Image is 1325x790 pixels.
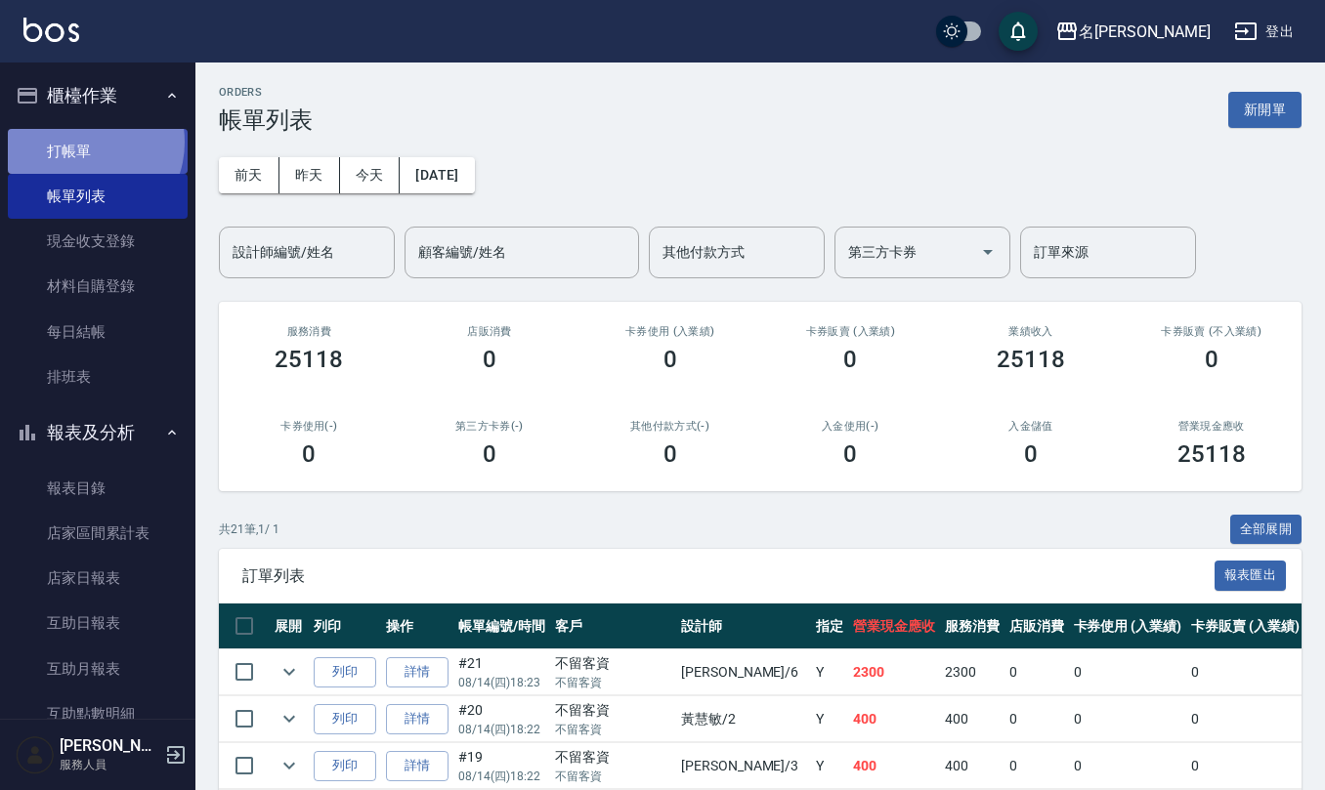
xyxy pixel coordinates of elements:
th: 客戶 [550,603,676,649]
a: 互助日報表 [8,601,188,645]
p: 不留客資 [555,768,671,785]
div: 名[PERSON_NAME] [1079,20,1211,44]
button: expand row [275,751,304,780]
button: 今天 [340,157,401,193]
a: 帳單列表 [8,174,188,219]
td: 0 [1069,649,1187,695]
a: 報表匯出 [1215,565,1287,584]
button: 全部展開 [1230,515,1303,545]
td: 400 [940,696,1004,742]
p: 08/14 (四) 18:23 [458,674,545,691]
td: 0 [1186,743,1304,789]
h2: 卡券販賣 (不入業績) [1144,325,1278,338]
th: 設計師 [676,603,811,649]
th: 營業現金應收 [848,603,940,649]
button: 列印 [314,704,376,734]
h2: 其他付款方式(-) [603,420,737,433]
div: 不留客資 [555,700,671,721]
th: 店販消費 [1004,603,1069,649]
h2: 業績收入 [964,325,1098,338]
td: Y [811,649,848,695]
td: 2300 [848,649,940,695]
td: 黃慧敏 /2 [676,696,811,742]
button: 列印 [314,657,376,687]
h3: 帳單列表 [219,106,313,134]
h3: 0 [843,346,857,373]
td: 0 [1004,743,1069,789]
a: 店家日報表 [8,556,188,601]
th: 指定 [811,603,848,649]
div: 不留客資 [555,653,671,674]
th: 操作 [381,603,453,649]
button: save [999,12,1038,51]
h3: 服務消費 [242,325,376,338]
button: 報表及分析 [8,407,188,458]
a: 詳情 [386,657,449,687]
a: 詳情 [386,704,449,734]
p: 不留客資 [555,721,671,738]
h2: 店販消費 [423,325,557,338]
td: #21 [453,649,550,695]
h3: 25118 [275,346,343,373]
td: 2300 [940,649,1004,695]
a: 打帳單 [8,129,188,174]
h2: 卡券使用(-) [242,420,376,433]
td: [PERSON_NAME] /3 [676,743,811,789]
button: 新開單 [1228,92,1302,128]
h3: 0 [483,346,496,373]
a: 材料自購登錄 [8,264,188,309]
td: 0 [1004,696,1069,742]
td: Y [811,696,848,742]
button: 昨天 [279,157,340,193]
img: Person [16,735,55,774]
div: 不留客資 [555,747,671,768]
a: 店家區間累計表 [8,511,188,556]
th: 服務消費 [940,603,1004,649]
button: expand row [275,704,304,733]
h2: 入金儲值 [964,420,1098,433]
td: #20 [453,696,550,742]
th: 展開 [270,603,309,649]
a: 互助月報表 [8,646,188,691]
td: 0 [1186,696,1304,742]
img: Logo [23,18,79,42]
th: 列印 [309,603,381,649]
button: 櫃檯作業 [8,70,188,121]
td: [PERSON_NAME] /6 [676,649,811,695]
td: 400 [848,696,940,742]
h2: ORDERS [219,86,313,99]
h3: 0 [483,440,496,468]
a: 互助點數明細 [8,691,188,736]
h3: 0 [1024,440,1038,468]
button: 前天 [219,157,279,193]
td: Y [811,743,848,789]
a: 詳情 [386,751,449,781]
h3: 25118 [1177,440,1246,468]
th: 帳單編號/時間 [453,603,550,649]
h2: 第三方卡券(-) [423,420,557,433]
td: 0 [1069,743,1187,789]
a: 排班表 [8,354,188,399]
button: 名[PERSON_NAME] [1047,12,1218,52]
td: 0 [1069,696,1187,742]
button: 報表匯出 [1215,561,1287,591]
h3: 0 [302,440,316,468]
p: 共 21 筆, 1 / 1 [219,520,279,538]
button: 登出 [1226,14,1302,50]
p: 服務人員 [60,756,159,773]
td: 0 [1004,649,1069,695]
h2: 卡券使用 (入業績) [603,325,737,338]
h2: 卡券販賣 (入業績) [784,325,918,338]
h3: 25118 [997,346,1065,373]
button: expand row [275,657,304,686]
th: 卡券販賣 (入業績) [1186,603,1304,649]
td: 0 [1186,649,1304,695]
h2: 入金使用(-) [784,420,918,433]
h3: 0 [843,440,857,468]
a: 每日結帳 [8,310,188,354]
td: 400 [940,743,1004,789]
p: 08/14 (四) 18:22 [458,768,545,785]
p: 08/14 (四) 18:22 [458,721,545,738]
h3: 0 [1205,346,1218,373]
th: 卡券使用 (入業績) [1069,603,1187,649]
